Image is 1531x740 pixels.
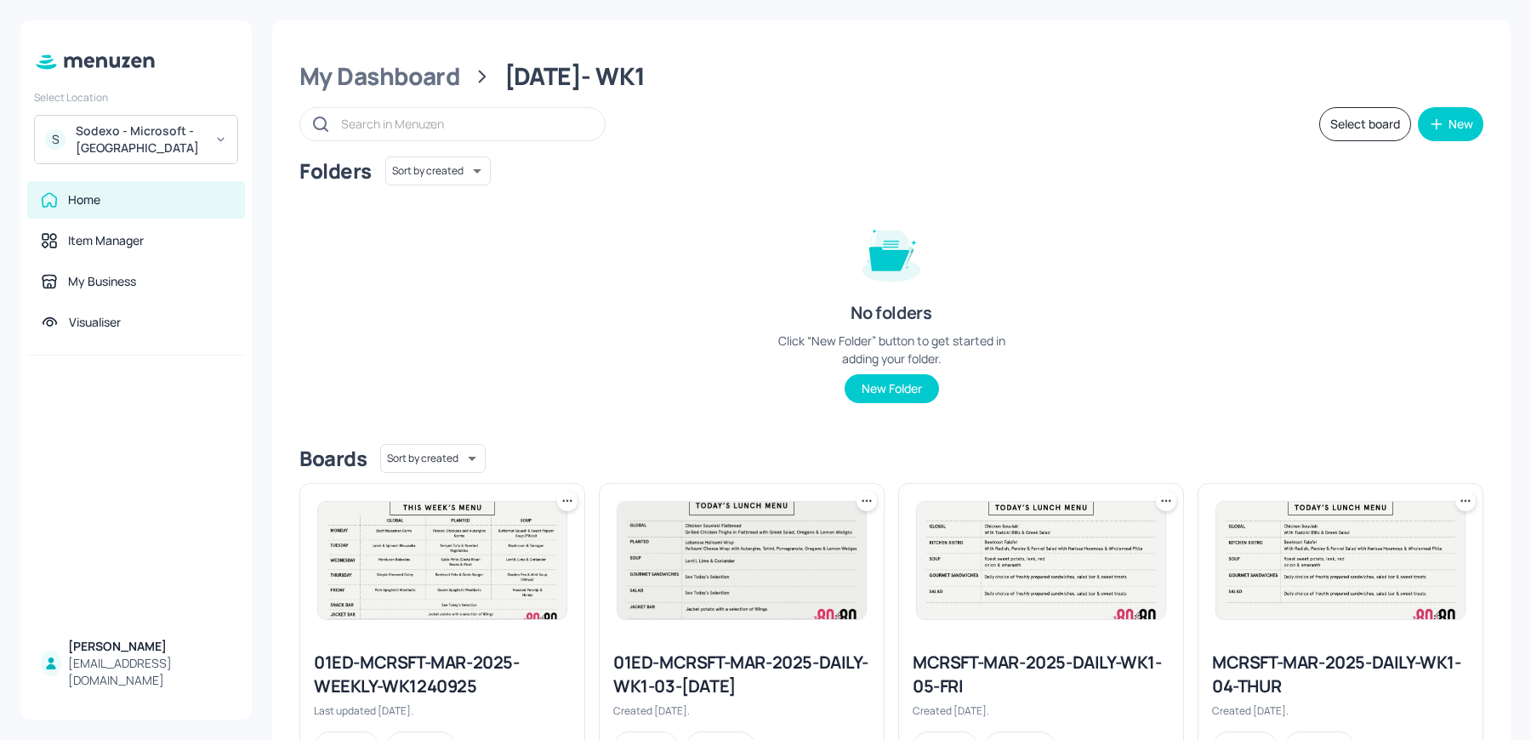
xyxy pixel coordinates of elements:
[618,502,866,619] img: 2025-08-27-1756294607896mppp1engxgd.jpeg
[913,651,1170,698] div: MCRSFT-MAR-2025-DAILY-WK1-05-FRI
[314,703,571,718] div: Last updated [DATE].
[1418,107,1483,141] button: New
[69,314,121,331] div: Visualiser
[68,232,144,249] div: Item Manager
[76,122,204,157] div: Sodexo - Microsoft - [GEOGRAPHIC_DATA]
[613,703,870,718] div: Created [DATE].
[45,129,65,150] div: S
[341,111,588,136] input: Search in Menuzen
[68,638,231,655] div: [PERSON_NAME]
[1216,502,1465,619] img: 2024-10-01-1727797764693fs9rxby33s8.jpeg
[504,61,646,92] div: [DATE]- WK1
[917,502,1165,619] img: 2024-10-01-1727797764693fs9rxby33s8.jpeg
[34,90,238,105] div: Select Location
[68,655,231,689] div: [EMAIL_ADDRESS][DOMAIN_NAME]
[385,154,491,188] div: Sort by created
[380,441,486,475] div: Sort by created
[849,209,934,294] img: folder-empty
[1319,107,1411,141] button: Select board
[68,273,136,290] div: My Business
[913,703,1170,718] div: Created [DATE].
[318,502,566,619] img: 2025-09-24-1758709961809q7emamgp7u.jpeg
[845,374,939,403] button: New Folder
[299,157,372,185] div: Folders
[1212,703,1469,718] div: Created [DATE].
[851,301,931,325] div: No folders
[314,651,571,698] div: 01ED-MCRSFT-MAR-2025-WEEKLY-WK1240925
[764,332,1019,367] div: Click “New Folder” button to get started in adding your folder.
[68,191,100,208] div: Home
[613,651,870,698] div: 01ED-MCRSFT-MAR-2025-DAILY-WK1-03-[DATE]
[299,61,460,92] div: My Dashboard
[1212,651,1469,698] div: MCRSFT-MAR-2025-DAILY-WK1-04-THUR
[1448,118,1473,130] div: New
[299,445,367,472] div: Boards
